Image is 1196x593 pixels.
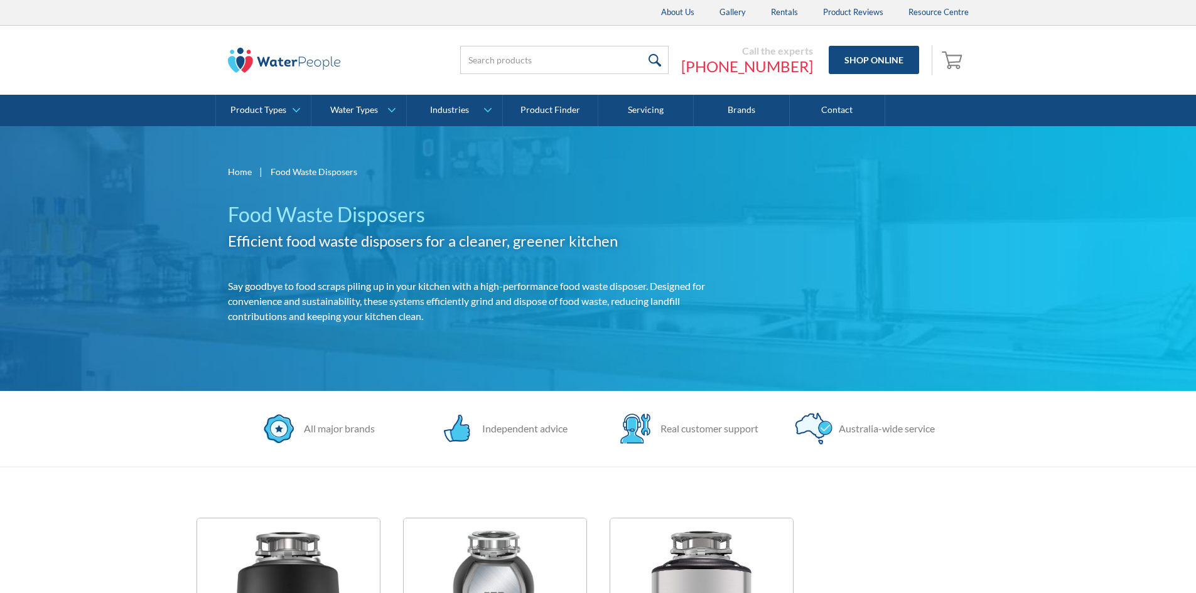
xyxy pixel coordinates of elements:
[258,164,264,179] div: |
[694,95,789,126] a: Brands
[407,95,502,126] a: Industries
[228,48,341,73] img: The Water People
[228,279,710,324] p: Say goodbye to food scraps piling up in your kitchen with a high-performance food waste disposer....
[228,165,252,178] a: Home
[829,46,919,74] a: Shop Online
[311,95,406,126] a: Water Types
[216,95,311,126] a: Product Types
[681,45,813,57] div: Call the experts
[460,46,669,74] input: Search products
[230,105,286,115] div: Product Types
[503,95,598,126] a: Product Finder
[330,105,378,115] div: Water Types
[228,200,710,230] h1: Food Waste Disposers
[681,57,813,76] a: [PHONE_NUMBER]
[939,45,969,75] a: Open cart
[790,95,885,126] a: Contact
[298,421,375,436] div: All major brands
[228,230,710,252] h2: Efficient food waste disposers for a cleaner, greener kitchen
[476,421,568,436] div: Independent advice
[598,95,694,126] a: Servicing
[654,421,758,436] div: Real customer support
[942,50,966,70] img: shopping cart
[271,165,357,178] div: Food Waste Disposers
[832,421,935,436] div: Australia-wide service
[430,105,469,115] div: Industries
